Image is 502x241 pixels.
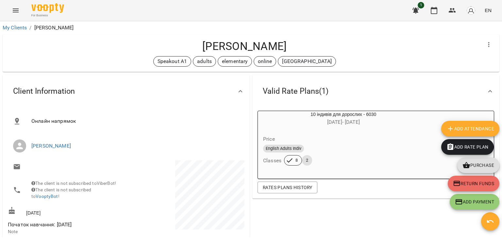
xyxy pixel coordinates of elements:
[263,156,281,165] h6: Classes
[457,157,499,173] button: Purchase
[466,6,476,15] img: avatar_s.png
[453,180,494,187] span: Return funds
[3,74,250,108] div: Client Information
[31,143,71,149] a: [PERSON_NAME]
[418,2,424,8] span: 1
[327,119,360,125] span: [DATE] - [DATE]
[3,24,27,31] a: My Clients
[462,161,494,169] span: Purchase
[8,3,24,18] button: Menu
[252,74,499,108] div: Valid Rate Plans(1)
[153,56,192,67] div: Speakout A1
[36,194,58,199] a: VooptyBot
[193,56,216,67] div: adults
[450,194,499,210] button: Add Payment
[263,146,304,152] span: English Adults Indiv
[31,181,116,186] span: The client is not subscribed to ViberBot!
[446,143,489,151] span: Add Rate plan
[455,198,494,206] span: Add Payment
[292,157,302,163] span: 8
[446,125,494,133] span: Add Attendance
[13,86,75,96] span: Client Information
[3,24,499,32] nav: breadcrumb
[441,139,494,155] button: Add Rate plan
[263,135,275,144] h6: Price
[263,184,312,191] span: Rates Plans History
[218,56,252,67] div: elementary
[258,57,272,65] p: online
[34,24,74,32] p: [PERSON_NAME]
[29,24,31,32] li: /
[482,4,494,16] button: EN
[282,57,332,65] p: [GEOGRAPHIC_DATA]
[222,57,247,65] p: elementary
[302,157,312,163] span: 2
[7,205,126,217] div: [DATE]
[441,121,499,137] button: Add Attendance
[258,111,429,127] div: 10 індивів для дорослих - 6030
[263,86,328,96] span: Valid Rate Plans ( 1 )
[31,13,64,18] span: For Business
[31,117,239,125] span: Онлайн напрямок
[8,229,125,235] p: Note
[448,176,499,191] button: Return funds
[278,56,336,67] div: [GEOGRAPHIC_DATA]
[485,7,492,14] span: EN
[31,3,64,13] img: Voopty Logo
[8,40,481,53] h4: [PERSON_NAME]
[254,56,276,67] div: online
[197,57,212,65] p: adults
[258,182,317,193] button: Rates Plans History
[31,187,91,199] span: The client is not subscribed to !
[258,111,429,173] button: 10 індивів для дорослих - 6030[DATE]- [DATE]PriceEnglish Adults IndivClasses82
[8,221,72,228] span: Початок навчання: [DATE]
[158,57,187,65] p: Speakout A1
